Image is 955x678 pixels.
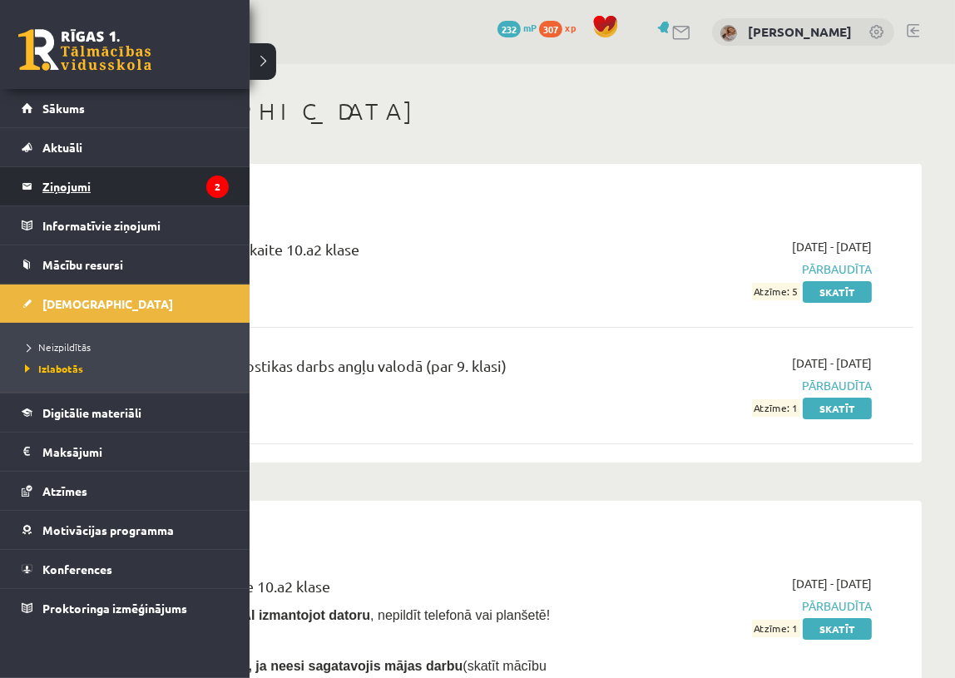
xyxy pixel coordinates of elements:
[42,433,229,471] legend: Maksājumi
[803,281,872,303] a: Skatīt
[539,21,562,37] span: 307
[748,23,852,40] a: [PERSON_NAME]
[792,575,872,592] span: [DATE] - [DATE]
[22,128,229,166] a: Aktuāli
[42,296,173,311] span: [DEMOGRAPHIC_DATA]
[21,361,233,376] a: Izlabotās
[497,21,537,34] a: 232 mP
[213,608,370,622] b: , TIKAI izmantojot datoru
[100,97,922,126] h1: [DEMOGRAPHIC_DATA]
[125,608,550,622] span: Ieskaite jāpilda , nepildīt telefonā vai planšetē!
[720,25,737,42] img: Ligita Millere
[640,377,872,394] span: Pārbaudīta
[42,167,229,205] legend: Ziņojumi
[125,575,615,606] div: Datorika 1. ieskaite 10.a2 klase
[803,398,872,419] a: Skatīt
[640,597,872,615] span: Pārbaudīta
[539,21,584,34] a: 307 xp
[42,140,82,155] span: Aktuāli
[22,245,229,284] a: Mācību resursi
[792,238,872,255] span: [DATE] - [DATE]
[125,659,463,673] span: Nesāc pildīt ieskaiti, ja neesi sagatavojis mājas darbu
[42,101,85,116] span: Sākums
[22,167,229,205] a: Ziņojumi2
[18,29,151,71] a: Rīgas 1. Tālmācības vidusskola
[22,550,229,588] a: Konferences
[22,206,229,245] a: Informatīvie ziņojumi
[22,472,229,510] a: Atzīmes
[125,238,615,269] div: Angļu valoda 1. ieskaite 10.a2 klase
[42,601,187,616] span: Proktoringa izmēģinājums
[752,620,800,637] span: Atzīme: 1
[22,433,229,471] a: Maksājumi
[42,562,112,577] span: Konferences
[42,405,141,420] span: Digitālie materiāli
[640,260,872,278] span: Pārbaudīta
[22,285,229,323] a: [DEMOGRAPHIC_DATA]
[752,283,800,300] span: Atzīme: 5
[523,21,537,34] span: mP
[42,206,229,245] legend: Informatīvie ziņojumi
[22,89,229,127] a: Sākums
[125,354,615,385] div: 10.a2 klases diagnostikas darbs angļu valodā (par 9. klasi)
[206,176,229,198] i: 2
[21,362,83,375] span: Izlabotās
[792,354,872,372] span: [DATE] - [DATE]
[42,257,123,272] span: Mācību resursi
[42,483,87,498] span: Atzīmes
[21,340,91,354] span: Neizpildītās
[22,589,229,627] a: Proktoringa izmēģinājums
[497,21,521,37] span: 232
[22,511,229,549] a: Motivācijas programma
[752,399,800,417] span: Atzīme: 1
[21,339,233,354] a: Neizpildītās
[803,618,872,640] a: Skatīt
[565,21,576,34] span: xp
[42,522,174,537] span: Motivācijas programma
[22,393,229,432] a: Digitālie materiāli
